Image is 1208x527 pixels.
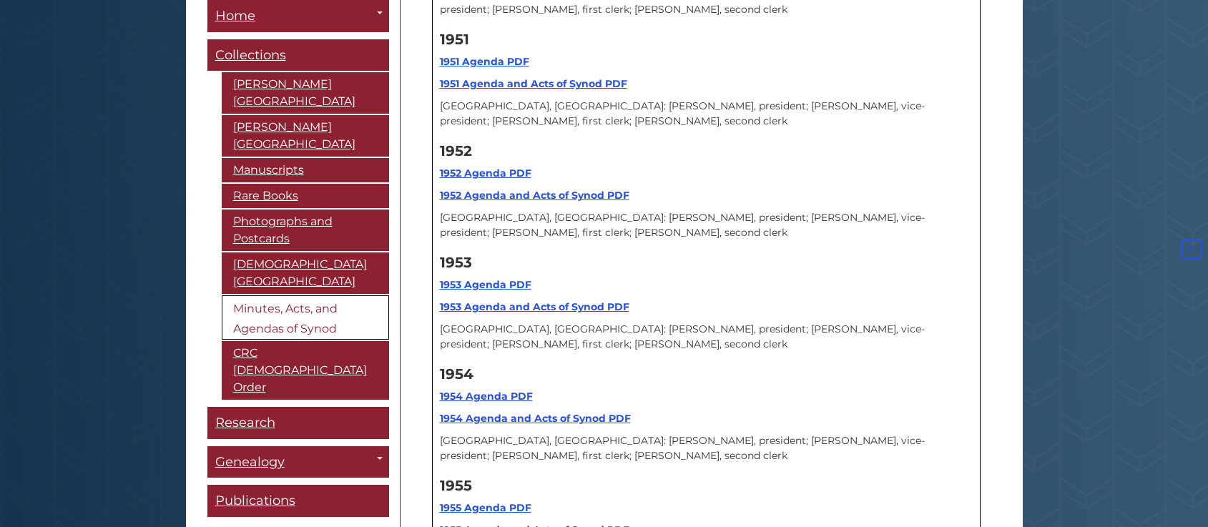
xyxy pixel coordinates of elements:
span: Research [215,415,275,430]
a: 1952 Agenda PDF [440,167,531,179]
p: [GEOGRAPHIC_DATA], [GEOGRAPHIC_DATA]: [PERSON_NAME], president; [PERSON_NAME], vice-president; [P... [440,210,973,240]
a: 1951 Agenda PDF [440,55,529,68]
a: Collections [207,39,389,72]
a: Minutes, Acts, and Agendas of Synod [222,295,389,340]
a: 1951 Agenda and Acts of Synod PDF [440,77,627,90]
span: Publications [215,493,295,508]
a: 1955 Agenda PDF [440,501,531,514]
a: [PERSON_NAME][GEOGRAPHIC_DATA] [222,115,389,157]
a: 1952 Agenda and Acts of Synod PDF [440,189,629,202]
a: Photographs and Postcards [222,210,389,251]
a: Research [207,407,389,439]
strong: 1955 [440,477,472,494]
p: [GEOGRAPHIC_DATA], [GEOGRAPHIC_DATA]: [PERSON_NAME], president; [PERSON_NAME], vice-president; [P... [440,433,973,463]
a: 1953 Agenda PDF [440,278,531,291]
p: [GEOGRAPHIC_DATA], [GEOGRAPHIC_DATA]: [PERSON_NAME], president; [PERSON_NAME], vice-president; [P... [440,322,973,352]
a: [PERSON_NAME][GEOGRAPHIC_DATA] [222,72,389,114]
span: Genealogy [215,454,285,470]
strong: 1952 [440,142,472,159]
p: [GEOGRAPHIC_DATA], [GEOGRAPHIC_DATA]: [PERSON_NAME], president; [PERSON_NAME], vice-president; [P... [440,99,973,129]
a: Rare Books [222,184,389,208]
a: 1954 Agenda PDF [440,390,533,403]
span: Collections [215,47,286,63]
strong: 1951 [440,31,469,48]
a: Genealogy [207,446,389,478]
a: [DEMOGRAPHIC_DATA][GEOGRAPHIC_DATA] [222,252,389,294]
a: Manuscripts [222,158,389,182]
a: Publications [207,485,389,517]
strong: 1953 [440,254,472,271]
a: 1954 Agenda and Acts of Synod PDF [440,412,631,425]
span: Home [215,8,255,24]
strong: 1954 [440,365,473,383]
a: Back to Top [1178,243,1204,256]
a: CRC [DEMOGRAPHIC_DATA] Order [222,341,389,400]
a: 1953 Agenda and Acts of Synod PDF [440,300,629,313]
